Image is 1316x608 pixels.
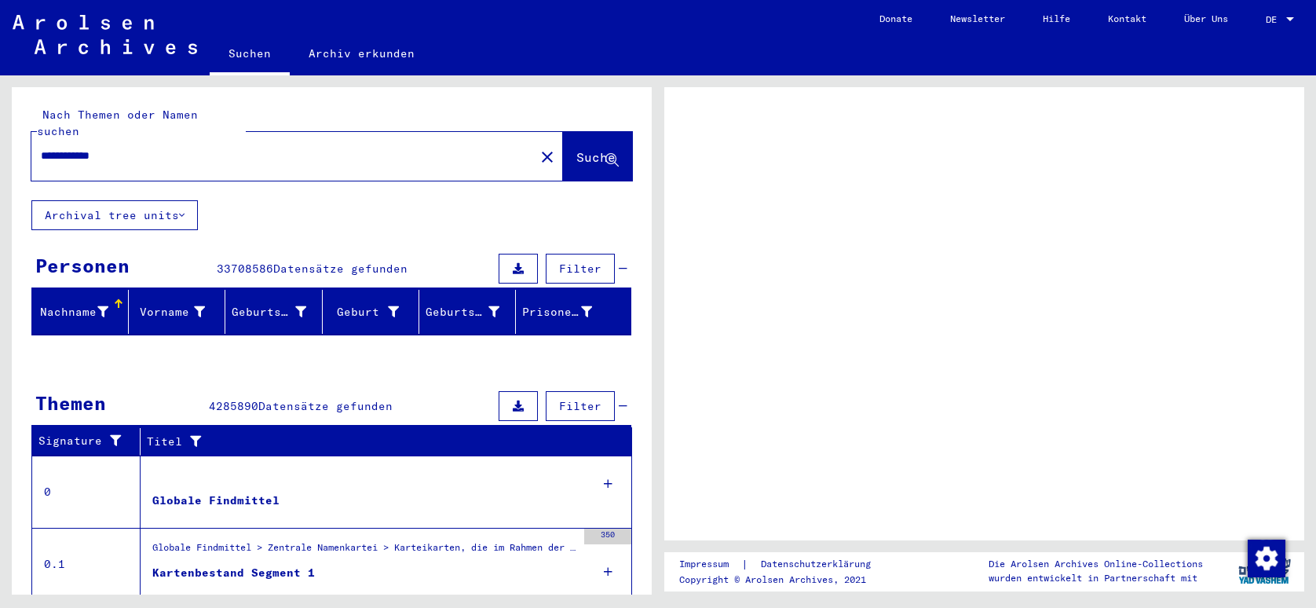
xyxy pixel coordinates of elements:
[38,429,144,454] div: Signature
[32,290,129,334] mat-header-cell: Nachname
[559,399,601,413] span: Filter
[1247,539,1285,577] div: Zustimmung ändern
[147,429,616,454] div: Titel
[152,565,315,581] div: Kartenbestand Segment 1
[419,290,516,334] mat-header-cell: Geburtsdatum
[232,304,305,320] div: Geburtsname
[679,573,890,587] p: Copyright © Arolsen Archives, 2021
[538,148,557,167] mat-icon: close
[516,290,631,334] mat-header-cell: Prisoner #
[129,290,225,334] mat-header-cell: Vorname
[32,456,141,528] td: 0
[35,389,106,417] div: Themen
[532,141,563,172] button: Clear
[679,556,741,573] a: Impressum
[217,262,273,276] span: 33708586
[546,254,615,284] button: Filter
[426,304,499,320] div: Geburtsdatum
[576,149,616,165] span: Suche
[329,304,399,320] div: Geburt‏
[38,433,128,449] div: Signature
[31,200,198,230] button: Archival tree units
[522,304,592,320] div: Prisoner #
[1235,551,1294,591] img: yv_logo.png
[38,299,128,324] div: Nachname
[152,540,576,562] div: Globale Findmittel > Zentrale Namenkartei > Karteikarten, die im Rahmen der sequentiellen Massend...
[135,304,205,320] div: Vorname
[209,399,258,413] span: 4285890
[13,15,197,54] img: Arolsen_neg.svg
[210,35,290,75] a: Suchen
[232,299,325,324] div: Geburtsname
[135,299,225,324] div: Vorname
[1266,14,1283,25] span: DE
[426,299,519,324] div: Geburtsdatum
[1248,540,1285,577] img: Zustimmung ändern
[258,399,393,413] span: Datensätze gefunden
[584,529,631,544] div: 350
[546,391,615,421] button: Filter
[522,299,612,324] div: Prisoner #
[679,556,890,573] div: |
[38,304,108,320] div: Nachname
[989,557,1203,571] p: Die Arolsen Archives Online-Collections
[329,299,419,324] div: Geburt‏
[152,493,280,509] div: Globale Findmittel
[748,556,890,573] a: Datenschutzerklärung
[37,108,198,138] mat-label: Nach Themen oder Namen suchen
[290,35,433,72] a: Archiv erkunden
[559,262,601,276] span: Filter
[225,290,322,334] mat-header-cell: Geburtsname
[35,251,130,280] div: Personen
[273,262,408,276] span: Datensätze gefunden
[323,290,419,334] mat-header-cell: Geburt‏
[32,528,141,600] td: 0.1
[989,571,1203,585] p: wurden entwickelt in Partnerschaft mit
[563,132,632,181] button: Suche
[147,434,601,450] div: Titel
